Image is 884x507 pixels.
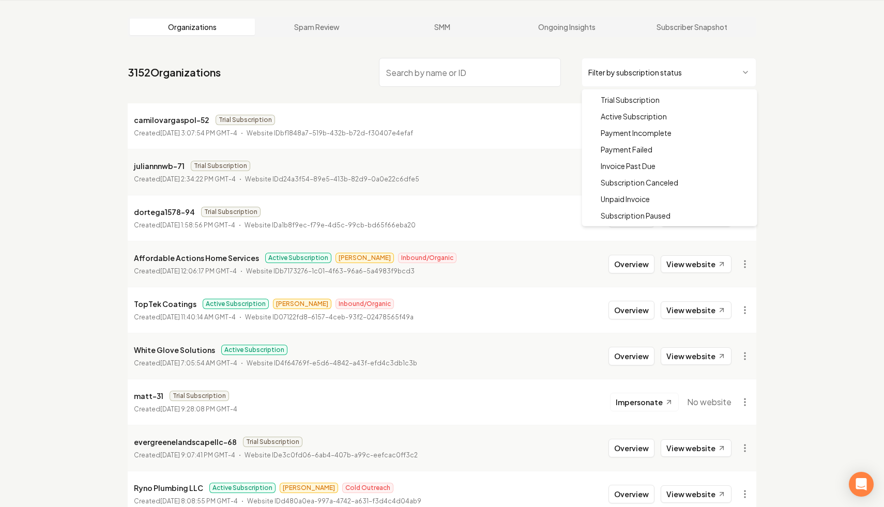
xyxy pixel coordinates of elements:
span: Subscription Paused [601,210,670,221]
span: Invoice Past Due [601,161,656,171]
span: Payment Failed [601,144,652,155]
span: Subscription Canceled [601,177,678,188]
span: Payment Incomplete [601,128,672,138]
span: Unpaid Invoice [601,194,650,204]
span: Trial Subscription [601,95,660,105]
span: Active Subscription [601,111,667,121]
